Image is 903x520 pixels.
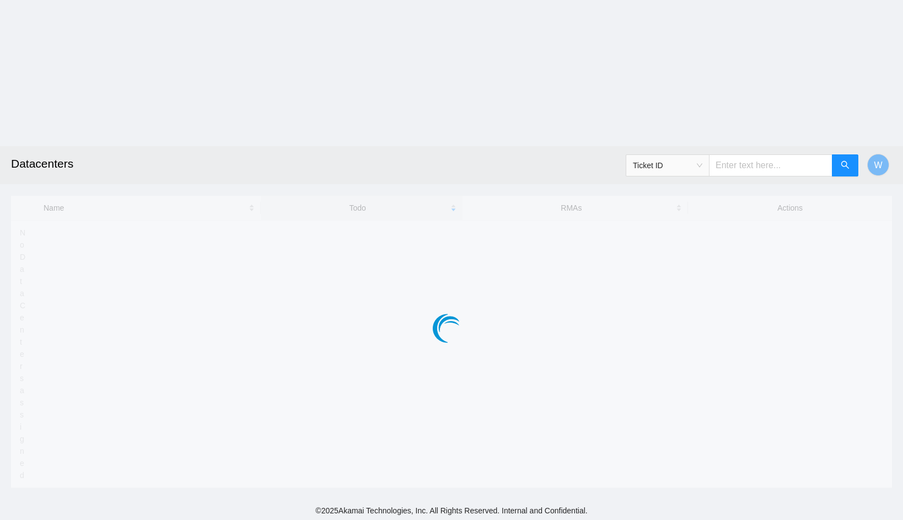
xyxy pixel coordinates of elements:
[633,157,702,174] span: Ticket ID
[709,154,832,176] input: Enter text here...
[867,154,889,176] button: W
[841,160,850,171] span: search
[832,154,858,176] button: search
[874,158,882,172] span: W
[11,146,628,181] h2: Datacenters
